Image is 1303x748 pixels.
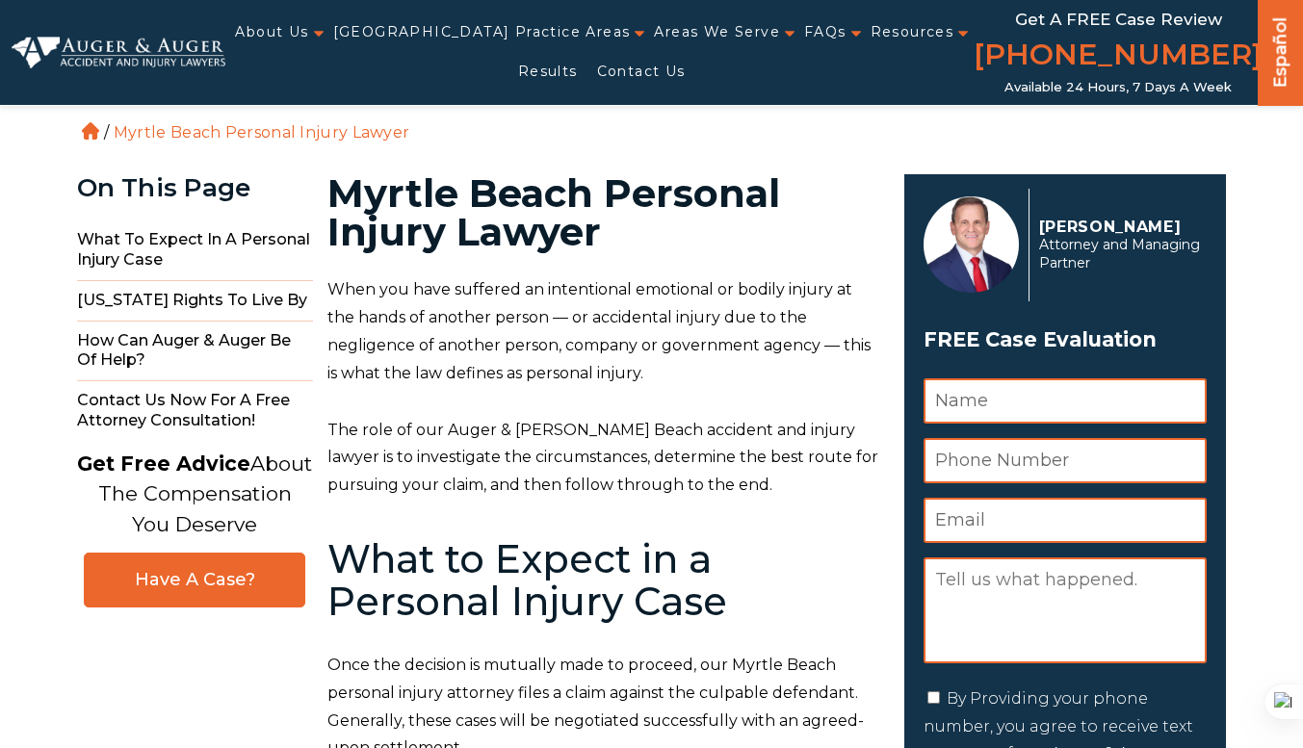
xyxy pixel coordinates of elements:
a: Home [82,122,99,140]
span: What to Expect in a Personal Injury Case [77,220,313,281]
p: When you have suffered an intentional emotional or bodily injury at the hands of another person —... [327,276,882,387]
a: Have A Case? [84,553,305,607]
a: [PHONE_NUMBER] [974,34,1263,80]
img: Auger & Auger Accident and Injury Lawyers Logo [12,37,225,69]
strong: Get Free Advice [77,451,250,476]
input: Phone Number [924,438,1207,483]
h3: FREE Case Evaluation [924,322,1207,358]
p: About The Compensation You Deserve [77,449,312,540]
a: FAQs [804,13,847,52]
p: The role of our Auger & [PERSON_NAME] Beach accident and injury lawyer is to investigate the circ... [327,417,882,500]
a: Results [518,52,578,91]
span: Attorney and Managing Partner [1039,236,1208,272]
span: Contact Us Now for a Free Attorney Consultation! [77,381,313,441]
span: How Can Auger & Auger Be of Help? [77,322,313,382]
h2: What to Expect in a Personal Injury Case [327,538,882,623]
img: Herbert Auger [924,196,1019,293]
span: [US_STATE] Rights to Live By [77,281,313,322]
input: Name [924,378,1207,424]
p: [PERSON_NAME] [1039,218,1208,236]
div: On This Page [77,174,313,202]
span: Have A Case? [104,569,285,591]
a: About Us [235,13,308,52]
a: [GEOGRAPHIC_DATA] Practice Areas [333,13,631,52]
span: Get a FREE Case Review [1015,10,1222,29]
a: Resources [871,13,954,52]
a: Areas We Serve [654,13,780,52]
span: Available 24 Hours, 7 Days a Week [1004,80,1232,95]
li: Myrtle Beach Personal Injury Lawyer [109,123,415,142]
a: Contact Us [597,52,686,91]
input: Email [924,498,1207,543]
h1: Myrtle Beach Personal Injury Lawyer [327,174,882,251]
